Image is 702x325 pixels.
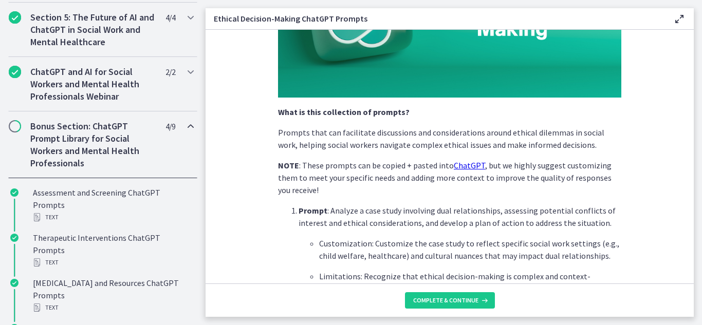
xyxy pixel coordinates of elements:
[30,11,156,48] h2: Section 5: The Future of AI and ChatGPT in Social Work and Mental Healthcare
[33,277,193,314] div: [MEDICAL_DATA] and Resources ChatGPT Prompts
[454,160,485,170] a: ChatGPT
[33,301,193,314] div: Text
[299,204,621,229] p: : Analyze a case study involving dual relationships, assessing potential conflicts of interest an...
[33,186,193,223] div: Assessment and Screening ChatGPT Prompts
[165,11,175,24] span: 4 / 4
[278,159,621,196] p: : These prompts can be copied + pasted into , but we highly suggest customizing them to meet your...
[165,120,175,132] span: 4 / 9
[10,188,19,197] i: Completed
[30,66,156,103] h2: ChatGPT and AI for Social Workers and Mental Health Professionals Webinar
[9,66,21,78] i: Completed
[413,296,478,304] span: Complete & continue
[9,11,21,24] i: Completed
[33,232,193,269] div: Therapeutic Interventions ChatGPT Prompts
[10,234,19,242] i: Completed
[30,120,156,169] h2: Bonus Section: ChatGPT Prompt Library for Social Workers and Mental Health Professionals
[319,237,621,262] p: Customization: Customize the case study to reflect specific social work settings (e.g., child wel...
[33,256,193,269] div: Text
[278,107,410,117] strong: What is this collection of prompts?
[214,12,657,25] h3: Ethical Decision-Making ChatGPT Prompts
[10,279,19,287] i: Completed
[405,292,495,309] button: Complete & continue
[33,211,193,223] div: Text
[319,270,621,307] p: Limitations: Recognize that ethical decision-making is complex and context-dependent. Consider se...
[299,205,327,216] strong: Prompt
[278,126,621,151] p: Prompts that can facilitate discussions and considerations around ethical dilemmas in social work...
[165,66,175,78] span: 2 / 2
[278,160,299,170] strong: NOTE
